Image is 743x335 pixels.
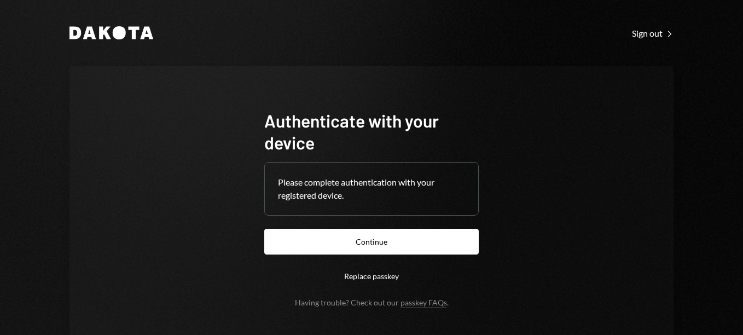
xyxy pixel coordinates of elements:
button: Replace passkey [264,263,479,289]
div: Having trouble? Check out our . [295,298,449,307]
a: passkey FAQs [400,298,447,308]
div: Please complete authentication with your registered device. [278,176,465,202]
h1: Authenticate with your device [264,109,479,153]
a: Sign out [632,27,674,39]
button: Continue [264,229,479,255]
div: Sign out [632,28,674,39]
